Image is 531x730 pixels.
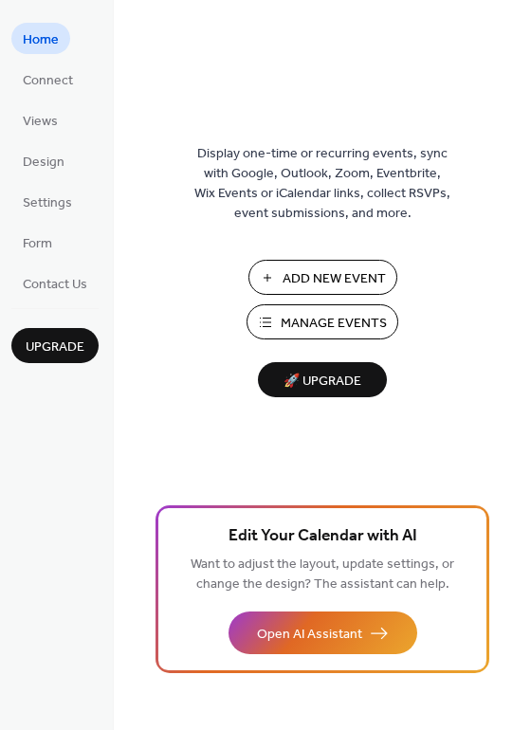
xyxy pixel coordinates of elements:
[23,153,64,173] span: Design
[191,552,454,597] span: Want to adjust the layout, update settings, or change the design? The assistant can help.
[229,523,417,550] span: Edit Your Calendar with AI
[23,193,72,213] span: Settings
[11,23,70,54] a: Home
[11,145,76,176] a: Design
[194,144,450,224] span: Display one-time or recurring events, sync with Google, Outlook, Zoom, Eventbrite, Wix Events or ...
[23,234,52,254] span: Form
[23,71,73,91] span: Connect
[11,328,99,363] button: Upgrade
[11,227,64,258] a: Form
[248,260,397,295] button: Add New Event
[11,104,69,136] a: Views
[257,625,362,645] span: Open AI Assistant
[229,611,417,654] button: Open AI Assistant
[23,275,87,295] span: Contact Us
[269,369,375,394] span: 🚀 Upgrade
[11,267,99,299] a: Contact Us
[283,269,386,289] span: Add New Event
[11,186,83,217] a: Settings
[23,112,58,132] span: Views
[247,304,398,339] button: Manage Events
[11,64,84,95] a: Connect
[26,338,84,357] span: Upgrade
[281,314,387,334] span: Manage Events
[258,362,387,397] button: 🚀 Upgrade
[23,30,59,50] span: Home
